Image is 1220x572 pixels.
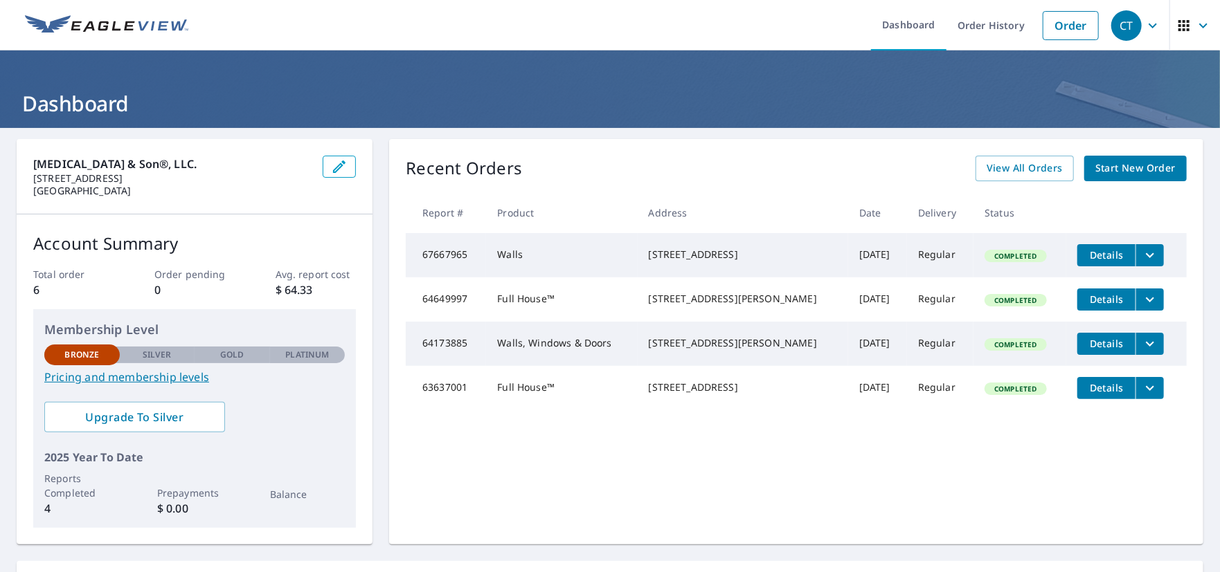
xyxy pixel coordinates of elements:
button: detailsBtn-67667965 [1077,244,1136,266]
div: [STREET_ADDRESS][PERSON_NAME] [649,336,837,350]
td: 67667965 [406,233,486,277]
th: Product [486,192,637,233]
p: Silver [143,349,172,361]
p: Reports Completed [44,471,120,500]
img: EV Logo [25,15,188,36]
span: Details [1086,381,1127,394]
span: View All Orders [987,160,1063,177]
td: [DATE] [848,322,907,366]
p: 4 [44,500,120,517]
span: Details [1086,337,1127,350]
td: 63637001 [406,366,486,410]
td: [DATE] [848,233,907,277]
a: Order [1043,11,1099,40]
span: Completed [986,384,1045,394]
span: Upgrade To Silver [55,409,214,425]
th: Date [848,192,907,233]
div: [STREET_ADDRESS][PERSON_NAME] [649,292,837,306]
button: filesDropdownBtn-63637001 [1136,377,1164,399]
button: filesDropdownBtn-64173885 [1136,333,1164,355]
p: 6 [33,282,114,298]
td: Full House™ [486,277,637,322]
th: Address [638,192,848,233]
td: Walls, Windows & Doors [486,322,637,366]
p: Balance [270,487,346,501]
th: Delivery [907,192,974,233]
p: $ 64.33 [276,282,357,298]
p: Account Summary [33,231,356,256]
p: 2025 Year To Date [44,449,345,465]
p: [GEOGRAPHIC_DATA] [33,185,312,197]
p: Order pending [154,267,235,282]
td: Walls [486,233,637,277]
div: [STREET_ADDRESS] [649,248,837,261]
p: Platinum [285,349,329,361]
span: Completed [986,340,1045,349]
td: 64649997 [406,277,486,322]
p: [MEDICAL_DATA] & Son®, LLC. [33,156,312,172]
span: Start New Order [1095,160,1176,177]
td: Regular [907,233,974,277]
span: Completed [986,295,1045,305]
span: Details [1086,293,1127,306]
td: [DATE] [848,277,907,322]
p: Recent Orders [406,156,522,181]
td: 64173885 [406,322,486,366]
td: Full House™ [486,366,637,410]
p: [STREET_ADDRESS] [33,172,312,185]
p: 0 [154,282,235,298]
p: $ 0.00 [157,500,233,517]
p: Prepayments [157,486,233,500]
button: detailsBtn-63637001 [1077,377,1136,399]
p: Bronze [64,349,99,361]
p: Gold [220,349,244,361]
button: detailsBtn-64649997 [1077,288,1136,311]
h1: Dashboard [17,89,1203,118]
p: Avg. report cost [276,267,357,282]
a: Pricing and membership levels [44,369,345,385]
div: CT [1111,10,1142,41]
a: View All Orders [976,156,1074,181]
button: filesDropdownBtn-64649997 [1136,288,1164,311]
a: Start New Order [1084,156,1187,181]
div: [STREET_ADDRESS] [649,380,837,394]
button: detailsBtn-64173885 [1077,333,1136,355]
span: Details [1086,248,1127,261]
p: Total order [33,267,114,282]
th: Report # [406,192,486,233]
p: Membership Level [44,320,345,339]
td: Regular [907,277,974,322]
button: filesDropdownBtn-67667965 [1136,244,1164,266]
th: Status [974,192,1066,233]
td: [DATE] [848,366,907,410]
td: Regular [907,322,974,366]
span: Completed [986,251,1045,261]
td: Regular [907,366,974,410]
a: Upgrade To Silver [44,402,225,432]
